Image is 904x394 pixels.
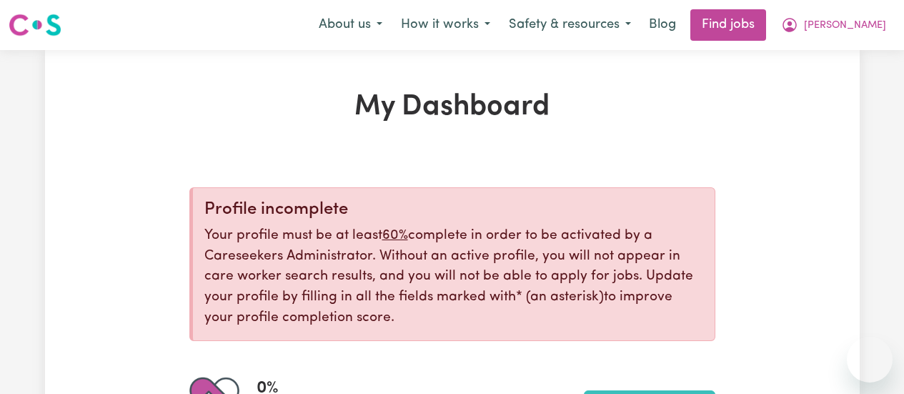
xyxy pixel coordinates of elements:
[804,18,886,34] span: [PERSON_NAME]
[204,200,703,220] div: Profile incomplete
[640,9,685,41] a: Blog
[392,10,500,40] button: How it works
[500,10,640,40] button: Safety & resources
[772,10,895,40] button: My Account
[382,229,408,242] u: 60%
[9,9,61,41] a: Careseekers logo
[847,337,893,383] iframe: Button to launch messaging window
[516,290,604,304] span: an asterisk
[309,10,392,40] button: About us
[189,90,715,124] h1: My Dashboard
[204,226,703,329] p: Your profile must be at least complete in order to be activated by a Careseekers Administrator. W...
[9,12,61,38] img: Careseekers logo
[690,9,766,41] a: Find jobs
